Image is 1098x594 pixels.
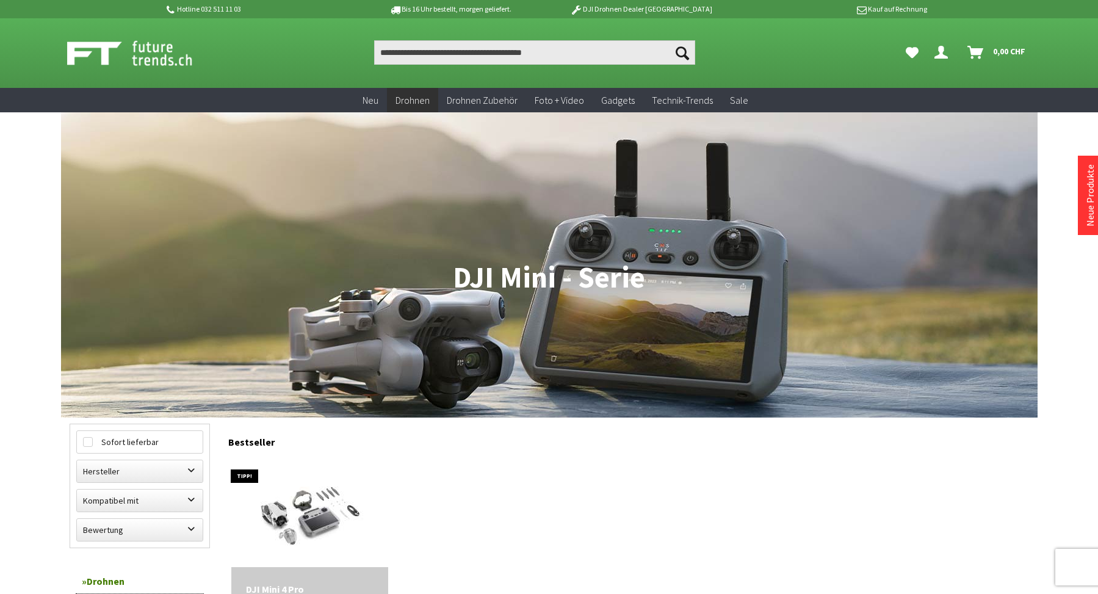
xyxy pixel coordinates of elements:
p: DJI Drohnen Dealer [GEOGRAPHIC_DATA] [546,2,736,16]
a: Technik-Trends [643,88,721,113]
span: Drohnen [395,94,430,106]
a: Warenkorb [963,40,1031,65]
label: Bewertung [77,519,203,541]
img: Shop Futuretrends - zur Startseite wechseln [67,38,219,68]
span: 0,00 CHF [993,42,1025,61]
label: Kompatibel mit [77,490,203,512]
p: Kauf auf Rechnung [737,2,927,16]
a: Sale [721,88,757,113]
span: Sale [730,94,748,106]
span: Drohnen Zubehör [447,94,518,106]
span: Gadgets [601,94,635,106]
p: Bis 16 Uhr bestellt, morgen geliefert. [355,2,546,16]
span: Technik-Trends [652,94,713,106]
h1: DJI Mini - Serie [70,263,1029,293]
a: Drohnen [76,569,204,594]
input: Produkt, Marke, Kategorie, EAN, Artikelnummer… [374,40,695,65]
a: Drohnen [387,88,438,113]
label: Sofort lieferbar [77,431,203,453]
button: Suchen [670,40,695,65]
img: DJI Mini 4 Pro [241,457,378,567]
p: Hotline 032 511 11 03 [165,2,355,16]
a: Gadgets [593,88,643,113]
label: Hersteller [77,460,203,482]
span: Neu [363,94,378,106]
a: Foto + Video [526,88,593,113]
a: Drohnen Zubehör [438,88,526,113]
a: Dein Konto [930,40,958,65]
div: Bestseller [228,424,1029,454]
a: Neue Produkte [1084,164,1096,226]
span: Foto + Video [535,94,584,106]
a: Meine Favoriten [900,40,925,65]
a: Neu [354,88,387,113]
